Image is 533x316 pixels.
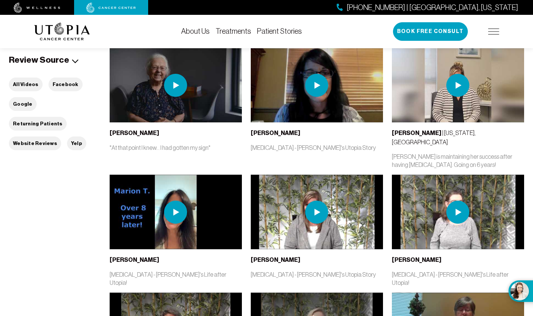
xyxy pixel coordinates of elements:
[67,136,86,150] button: Yelp
[14,3,60,13] img: wellness
[216,27,251,35] a: Treatments
[251,144,383,152] p: [MEDICAL_DATA] - [PERSON_NAME]'s Utopia Story
[72,59,79,63] img: icon
[251,129,300,136] b: [PERSON_NAME]
[392,152,524,169] p: [PERSON_NAME] is maintaining her success after having [MEDICAL_DATA]. Going on 6 years!
[392,48,524,122] img: thumbnail
[164,74,187,97] img: play icon
[34,23,90,40] img: logo
[305,201,328,224] img: play icon
[9,54,69,66] h5: Review Source
[347,2,518,13] span: [PHONE_NUMBER] | [GEOGRAPHIC_DATA], [US_STATE]
[9,117,67,131] button: Returning Patients
[392,256,442,263] b: [PERSON_NAME]
[164,201,187,224] img: play icon
[257,27,302,35] a: Patient Stories
[9,136,61,150] button: Website Reviews
[337,2,518,13] a: [PHONE_NUMBER] | [GEOGRAPHIC_DATA], [US_STATE]
[446,74,469,97] img: play icon
[110,175,242,249] img: thumbnail
[110,270,242,287] p: [MEDICAL_DATA] - [PERSON_NAME]'s Life after Utopia!
[488,29,499,34] img: icon-hamburger
[446,201,469,224] img: play icon
[9,78,43,91] button: All Videos
[251,175,383,249] img: thumbnail
[110,48,242,122] img: thumbnail
[305,74,328,97] img: play icon
[392,129,476,145] span: | [US_STATE], [GEOGRAPHIC_DATA]
[110,129,159,136] b: [PERSON_NAME]
[49,78,83,91] button: Facebook
[393,22,468,41] button: Book Free Consult
[110,256,159,263] b: [PERSON_NAME]
[251,270,383,279] p: [MEDICAL_DATA] - [PERSON_NAME]'s Utopia Story
[110,144,242,152] p: "At that point I knew... I had gotten my sign"
[251,48,383,122] img: thumbnail
[392,129,442,136] b: [PERSON_NAME]
[392,175,524,249] img: thumbnail
[392,270,524,287] p: [MEDICAL_DATA] - [PERSON_NAME]'s Life after Utopia!
[251,256,300,263] b: [PERSON_NAME]
[9,97,37,111] button: Google
[86,3,136,13] img: cancer center
[181,27,210,35] a: About Us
